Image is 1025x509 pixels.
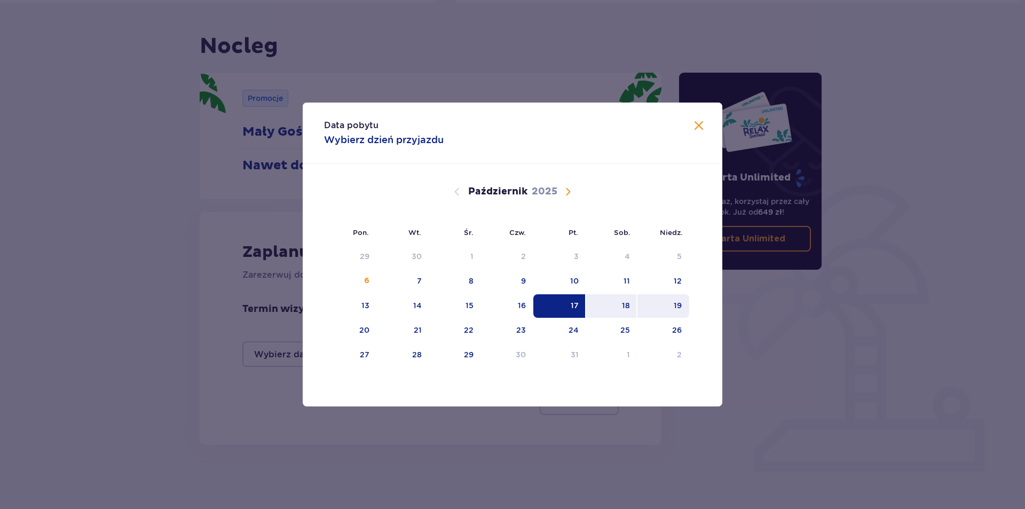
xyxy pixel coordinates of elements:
div: 2 [677,349,682,360]
div: 26 [672,325,682,335]
td: 19 [637,294,689,318]
td: 13 [324,294,377,318]
div: 11 [624,276,630,286]
div: 16 [518,300,526,311]
td: 6 [324,270,377,293]
div: 28 [412,349,422,360]
div: 7 [417,276,422,286]
small: Śr. [464,228,474,237]
small: Czw. [509,228,526,237]
div: 30 [412,251,422,262]
td: 11 [586,270,638,293]
p: Wybierz dzień przyjazdu [324,134,444,146]
td: Data niedostępna. sobota, 4 października 2025 [586,245,638,269]
td: 15 [429,294,481,318]
td: 26 [637,319,689,342]
td: Data niedostępna. piątek, 3 października 2025 [533,245,586,269]
div: 5 [677,251,682,262]
div: 19 [674,300,682,311]
td: 8 [429,270,481,293]
td: 29 [429,343,481,367]
td: Data niedostępna. poniedziałek, 29 września 2025 [324,245,377,269]
p: Data pobytu [324,120,379,131]
td: Data niedostępna. sobota, 1 listopada 2025 [586,343,638,367]
div: 29 [464,349,474,360]
td: Data niedostępna. czwartek, 2 października 2025 [481,245,534,269]
td: Data niedostępna. piątek, 31 października 2025 [533,343,586,367]
td: 9 [481,270,534,293]
div: 1 [627,349,630,360]
td: 16 [481,294,534,318]
small: Niedz. [660,228,683,237]
div: 22 [464,325,474,335]
div: 9 [521,276,526,286]
div: 30 [516,349,526,360]
div: 20 [359,325,369,335]
td: 22 [429,319,481,342]
div: 29 [360,251,369,262]
td: 28 [377,343,430,367]
td: Data niedostępna. czwartek, 30 października 2025 [481,343,534,367]
div: 17 [571,300,579,311]
div: 12 [674,276,682,286]
div: 31 [571,349,579,360]
div: 24 [569,325,579,335]
td: 27 [324,343,377,367]
small: Pon. [353,228,369,237]
div: 27 [360,349,369,360]
small: Pt. [569,228,578,237]
td: Data niedostępna. niedziela, 2 listopada 2025 [637,343,689,367]
td: 14 [377,294,430,318]
div: 25 [620,325,630,335]
div: 18 [622,300,630,311]
td: 24 [533,319,586,342]
td: 21 [377,319,430,342]
div: 14 [413,300,422,311]
td: 12 [637,270,689,293]
button: Następny miesiąc [562,185,574,198]
div: 1 [470,251,474,262]
div: 3 [574,251,579,262]
td: 25 [586,319,638,342]
div: 23 [516,325,526,335]
div: 10 [570,276,579,286]
div: 15 [466,300,474,311]
td: 18 [586,294,638,318]
td: Data niedostępna. niedziela, 5 października 2025 [637,245,689,269]
td: 23 [481,319,534,342]
button: Poprzedni miesiąc [451,185,463,198]
td: Data zaznaczona. piątek, 17 października 2025 [533,294,586,318]
p: Październik [468,185,527,198]
div: 13 [361,300,369,311]
td: Data niedostępna. wtorek, 30 września 2025 [377,245,430,269]
div: 4 [625,251,630,262]
p: 2025 [532,185,557,198]
button: Zamknij [692,120,705,133]
div: 6 [364,276,369,286]
td: 10 [533,270,586,293]
td: 7 [377,270,430,293]
td: 20 [324,319,377,342]
small: Wt. [408,228,421,237]
small: Sob. [614,228,630,237]
div: 21 [414,325,422,335]
div: 8 [469,276,474,286]
div: 2 [521,251,526,262]
td: Data niedostępna. środa, 1 października 2025 [429,245,481,269]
